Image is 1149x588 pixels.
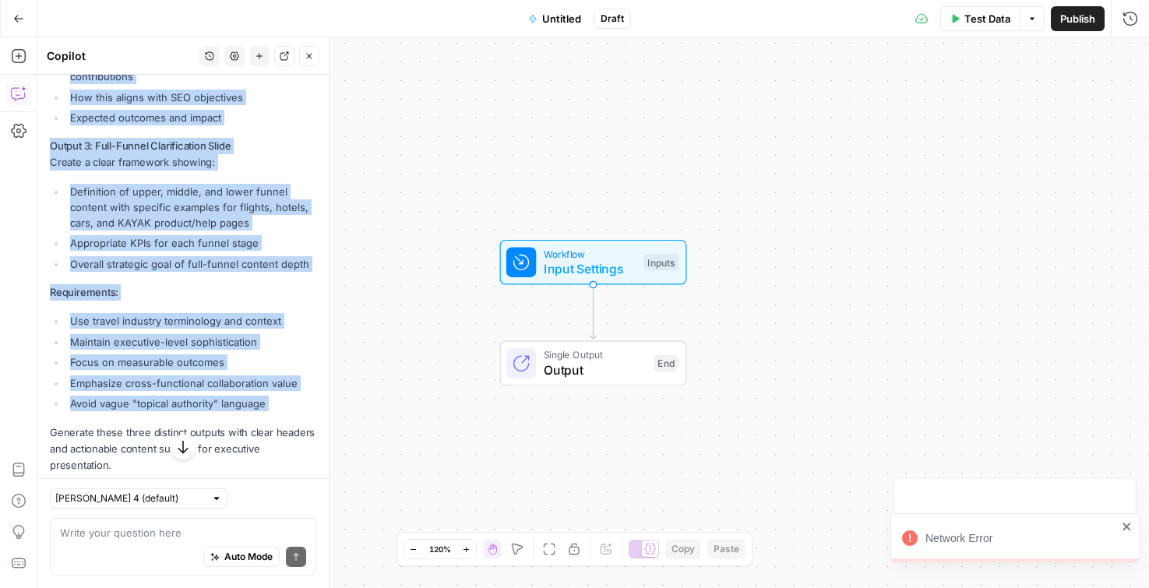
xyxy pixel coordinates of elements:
[964,11,1010,26] span: Test Data
[203,547,280,567] button: Auto Mode
[714,542,739,556] span: Paste
[544,246,636,261] span: Workflow
[66,334,316,350] li: Maintain executive-level sophistication
[1122,520,1133,533] button: close
[707,539,745,559] button: Paste
[50,138,316,171] p: Create a clear framework showing:
[654,355,678,372] div: End
[66,235,316,251] li: Appropriate KPIs for each funnel stage
[66,313,316,329] li: Use travel industry terminology and context
[47,48,195,64] div: Copilot
[925,530,1117,546] div: Network Error
[544,347,647,362] span: Single Output
[544,259,636,278] span: Input Settings
[50,139,231,152] strong: Output 3: Full-Funnel Clarification Slide
[671,542,695,556] span: Copy
[665,539,701,559] button: Copy
[940,6,1020,31] button: Test Data
[66,184,316,231] li: Definition of upper, middle, and lower funnel content with specific examples for flights, hotels,...
[601,12,624,26] span: Draft
[66,90,316,105] li: How this aligns with SEO objectives
[449,341,738,386] div: Single OutputOutputEnd
[1060,11,1095,26] span: Publish
[66,256,316,272] li: Overall strategic goal of full-funnel content depth
[66,396,316,411] li: Avoid vague "topical authority" language
[643,254,678,271] div: Inputs
[66,354,316,370] li: Focus on measurable outcomes
[590,285,596,340] g: Edge from start to end
[1051,6,1105,31] button: Publish
[542,11,581,26] span: Untitled
[50,424,316,474] p: Generate these three distinct outputs with clear headers and actionable content suitable for exec...
[429,543,451,555] span: 120%
[66,375,316,391] li: Emphasize cross-functional collaboration value
[55,491,205,506] input: Claude Sonnet 4 (default)
[544,361,647,379] span: Output
[66,110,316,125] li: Expected outcomes and impact
[50,286,118,298] strong: Requirements:
[449,240,738,285] div: WorkflowInput SettingsInputs
[224,550,273,564] span: Auto Mode
[519,6,590,31] button: Untitled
